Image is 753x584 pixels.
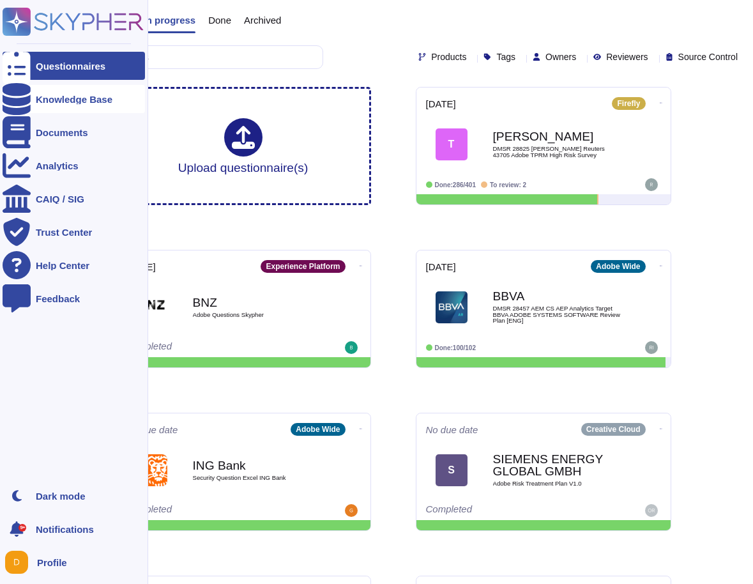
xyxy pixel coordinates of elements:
div: Adobe Wide [291,423,345,436]
b: ING Bank [193,459,321,472]
div: T [436,128,468,160]
span: [DATE] [426,99,456,109]
img: user [645,178,658,191]
div: Trust Center [36,227,92,237]
a: CAIQ / SIG [3,185,145,213]
b: BBVA [493,290,621,302]
span: Adobe Questions Skypher [193,312,321,318]
a: Analytics [3,151,145,180]
span: Adobe Risk Treatment Plan V1.0 [493,480,621,487]
div: Upload questionnaire(s) [178,118,308,174]
div: Completed [426,504,582,517]
div: Questionnaires [36,61,105,71]
div: S [436,454,468,486]
img: Logo [436,291,468,323]
span: Tags [496,52,515,61]
div: Feedback [36,294,80,304]
a: Documents [3,118,145,146]
span: Profile [37,558,67,567]
span: Reviewers [606,52,648,61]
div: Firefly [612,97,645,110]
span: Products [431,52,466,61]
span: No due date [126,425,178,434]
div: Analytics [36,161,79,171]
b: BNZ [193,296,321,309]
div: Adobe Wide [591,260,645,273]
span: Done: 286/401 [435,181,476,188]
div: Creative Cloud [581,423,646,436]
span: Done: 100/102 [435,344,476,351]
span: Done [208,15,231,25]
span: Archived [244,15,281,25]
div: 9+ [19,524,26,532]
img: Logo [135,291,167,323]
div: Completed [126,341,282,354]
div: Documents [36,128,88,137]
div: Completed [126,504,282,517]
img: user [645,504,658,517]
input: Search by keywords [50,46,323,68]
img: user [5,551,28,574]
a: Questionnaires [3,52,145,80]
button: user [3,548,37,576]
span: Security Question Excel ING Bank [193,475,321,481]
b: SIEMENS ENERGY GLOBAL GMBH [493,453,621,477]
span: [DATE] [426,262,456,272]
span: Source Control [678,52,738,61]
div: Knowledge Base [36,95,112,104]
img: user [645,341,658,354]
span: To review: 2 [490,181,526,188]
img: user [345,504,358,517]
span: No due date [426,425,478,434]
div: Dark mode [36,491,86,501]
a: Trust Center [3,218,145,246]
a: Knowledge Base [3,85,145,113]
img: user [345,341,358,354]
span: Owners [545,52,576,61]
span: In progress [143,15,195,25]
img: Logo [135,454,167,486]
div: Experience Platform [261,260,345,273]
span: Notifications [36,525,94,534]
span: DMSR 28457 AEM CS AEP Analytics Target BBVA ADOBE SYSTEMS SOFTWARE Review Plan [ENG] [493,305,621,324]
a: Help Center [3,251,145,279]
b: [PERSON_NAME] [493,130,621,142]
a: Feedback [3,284,145,312]
div: Help Center [36,261,89,270]
div: CAIQ / SIG [36,194,84,204]
span: DMSR 28825 [PERSON_NAME] Reuters 43705 Adobe TPRM High Risk Survey [493,146,621,158]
